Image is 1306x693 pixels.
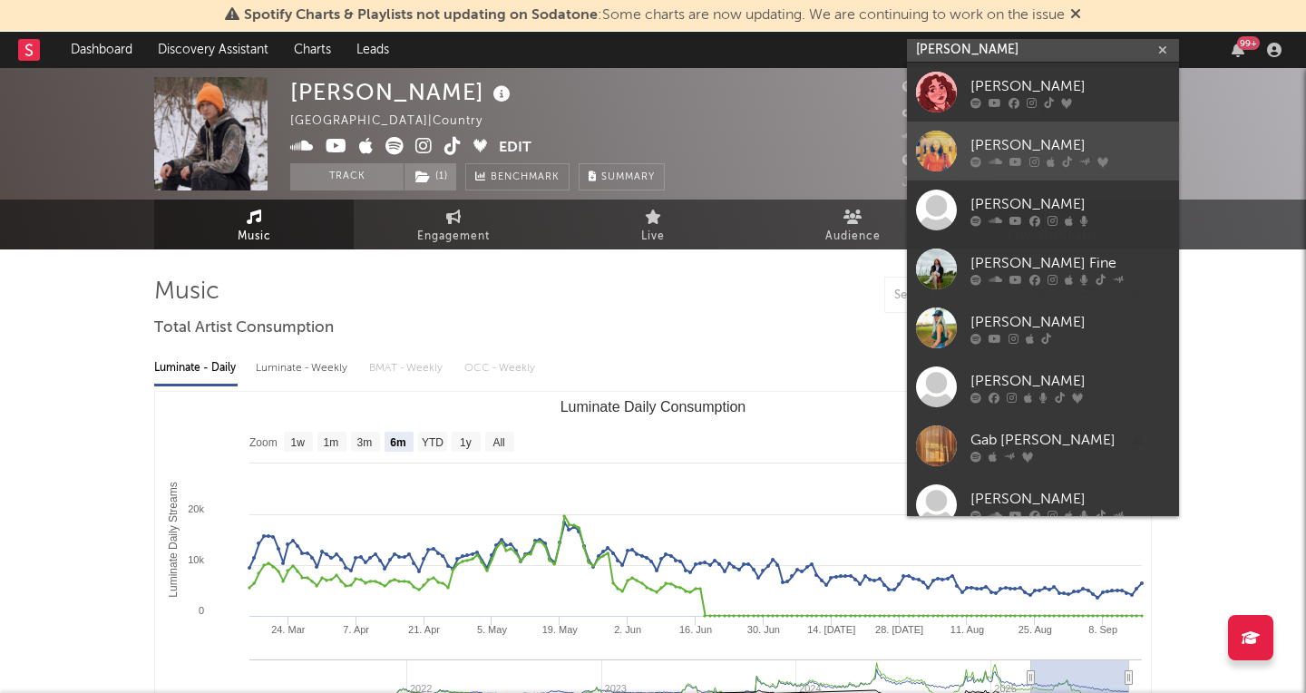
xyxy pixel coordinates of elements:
[249,436,278,449] text: Zoom
[902,177,1008,189] span: Jump Score: 36.1
[679,624,712,635] text: 16. Jun
[902,106,975,118] span: 467,800
[902,155,1076,167] span: 78,267 Monthly Listeners
[492,436,504,449] text: All
[601,172,655,182] span: Summary
[290,111,503,132] div: [GEOGRAPHIC_DATA] | Country
[560,399,746,415] text: Luminate Daily Consumption
[907,239,1179,298] a: [PERSON_NAME] Fine
[154,317,334,339] span: Total Artist Consumption
[970,429,1170,451] div: Gab [PERSON_NAME]
[907,39,1179,62] input: Search for artists
[747,624,780,635] text: 30. Jun
[271,624,306,635] text: 24. Mar
[408,624,440,635] text: 21. Apr
[807,624,855,635] text: 14. [DATE]
[1237,36,1260,50] div: 99 +
[970,134,1170,156] div: [PERSON_NAME]
[614,624,641,635] text: 2. Jun
[256,353,351,384] div: Luminate - Weekly
[417,226,490,248] span: Engagement
[641,226,665,248] span: Live
[491,167,560,189] span: Benchmark
[907,357,1179,416] a: [PERSON_NAME]
[154,200,354,249] a: Music
[907,298,1179,357] a: [PERSON_NAME]
[902,131,946,142] span: 441
[422,436,443,449] text: YTD
[344,32,402,68] a: Leads
[499,137,531,160] button: Edit
[281,32,344,68] a: Charts
[970,252,1170,274] div: [PERSON_NAME] Fine
[291,436,306,449] text: 1w
[354,200,553,249] a: Engagement
[460,436,472,449] text: 1y
[238,226,271,248] span: Music
[907,416,1179,475] a: Gab [PERSON_NAME]
[970,193,1170,215] div: [PERSON_NAME]
[875,624,923,635] text: 28. [DATE]
[753,200,952,249] a: Audience
[188,503,204,514] text: 20k
[145,32,281,68] a: Discovery Assistant
[885,288,1077,303] input: Search by song name or URL
[970,370,1170,392] div: [PERSON_NAME]
[343,624,369,635] text: 7. Apr
[357,436,373,449] text: 3m
[324,436,339,449] text: 1m
[579,163,665,190] button: Summary
[825,226,881,248] span: Audience
[465,163,570,190] a: Benchmark
[1088,624,1117,635] text: 8. Sep
[907,475,1179,534] a: [PERSON_NAME]
[290,77,515,107] div: [PERSON_NAME]
[477,624,508,635] text: 5. May
[58,32,145,68] a: Dashboard
[244,8,598,23] span: Spotify Charts & Playlists not updating on Sodatone
[950,624,984,635] text: 11. Aug
[907,181,1179,239] a: [PERSON_NAME]
[542,624,579,635] text: 19. May
[907,63,1179,122] a: [PERSON_NAME]
[553,200,753,249] a: Live
[244,8,1065,23] span: : Some charts are now updating. We are continuing to work on the issue
[1232,43,1244,57] button: 99+
[390,436,405,449] text: 6m
[188,554,204,565] text: 10k
[907,122,1179,181] a: [PERSON_NAME]
[290,163,404,190] button: Track
[970,75,1170,97] div: [PERSON_NAME]
[1018,624,1052,635] text: 25. Aug
[199,605,204,616] text: 0
[404,163,457,190] span: ( 1 )
[167,482,180,597] text: Luminate Daily Streams
[970,311,1170,333] div: [PERSON_NAME]
[902,82,967,93] span: 44,240
[970,488,1170,510] div: [PERSON_NAME]
[154,353,238,384] div: Luminate - Daily
[1070,8,1081,23] span: Dismiss
[404,163,456,190] button: (1)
